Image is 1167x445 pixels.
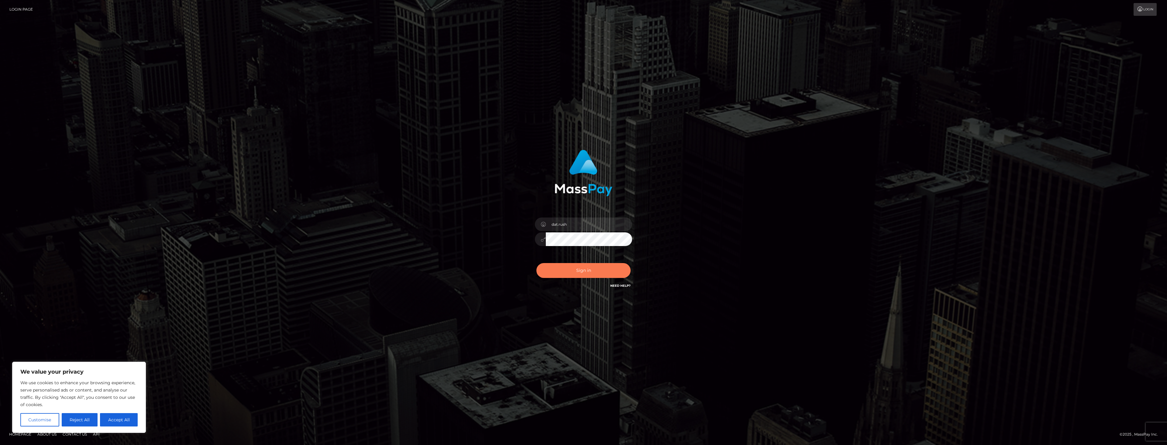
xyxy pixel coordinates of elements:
[20,368,138,375] p: We value your privacy
[9,3,33,16] a: Login Page
[35,430,59,439] a: About Us
[7,430,34,439] a: Homepage
[12,362,146,433] div: We value your privacy
[546,217,632,231] input: Username...
[1120,431,1162,438] div: © 2025 , MassPay Inc.
[60,430,89,439] a: Contact Us
[91,430,102,439] a: API
[20,413,59,426] button: Customise
[610,284,631,288] a: Need Help?
[100,413,138,426] button: Accept All
[62,413,98,426] button: Reject All
[1134,3,1157,16] a: Login
[536,263,631,278] button: Sign in
[20,379,138,408] p: We use cookies to enhance your browsing experience, serve personalised ads or content, and analys...
[555,150,612,196] img: MassPay Login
